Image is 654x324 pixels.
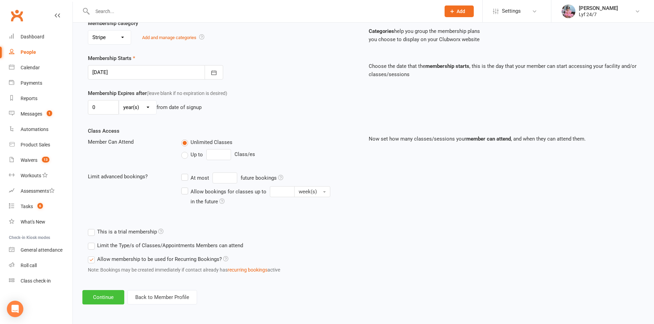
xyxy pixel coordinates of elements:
a: Clubworx [8,7,25,24]
span: 13 [42,157,49,163]
div: Dashboard [21,34,44,39]
a: Reports [9,91,72,106]
div: Member Can Attend [83,138,176,146]
img: thumb_image1747747990.png [562,4,575,18]
div: Lyf 24/7 [579,11,618,17]
div: Assessments [21,188,55,194]
strong: Categories [369,28,394,34]
button: Allow bookings for classes up to in the future [294,186,330,197]
div: Class/es [181,149,358,160]
div: Reports [21,96,37,101]
button: Back to Member Profile [127,290,197,304]
div: Open Intercom Messenger [7,301,23,317]
label: Limit the Type/s of Classes/Appointments Members can attend [88,241,243,250]
div: What's New [21,219,45,225]
a: Payments [9,75,72,91]
span: (leave blank if no expiration is desired) [147,91,227,96]
div: Payments [21,80,42,86]
div: Messages [21,111,42,117]
div: [PERSON_NAME] [579,5,618,11]
div: future bookings [241,174,283,182]
a: Waivers 13 [9,153,72,168]
p: help you group the membership plans you choose to display on your Clubworx website [369,27,639,44]
span: 1 [47,110,52,116]
a: People [9,45,72,60]
span: 6 [37,203,43,209]
div: Tasks [21,204,33,209]
div: Product Sales [21,142,50,147]
span: week(s) [299,189,317,195]
span: Settings [502,3,521,19]
a: Tasks 6 [9,199,72,214]
label: Allow membership to be used for Recurring Bookings? [88,255,228,263]
div: At most [191,174,209,182]
div: General attendance [21,247,62,253]
div: Automations [21,127,48,132]
div: Roll call [21,263,37,268]
a: Assessments [9,183,72,199]
div: People [21,49,36,55]
p: Choose the date that the , this is the day that your member can start accessing your facility and... [369,62,639,79]
label: Membership Starts [88,54,135,62]
a: Product Sales [9,137,72,153]
input: Allow bookings for classes up to week(s) in the future [270,186,295,197]
label: This is a trial membership [88,228,163,236]
div: from date of signup [157,103,202,111]
a: General attendance kiosk mode [9,242,72,258]
span: Unlimited Classes [191,138,232,145]
input: Search... [90,7,436,16]
a: Roll call [9,258,72,273]
div: Workouts [21,173,41,178]
div: Limit advanced bookings? [83,172,176,181]
label: Membership category [88,19,138,27]
input: At mostfuture bookings [213,172,237,183]
div: Note: Bookings may be created immediately if contact already has active [88,266,498,274]
div: Waivers [21,157,37,163]
div: Class check-in [21,278,51,284]
a: Automations [9,122,72,137]
span: Up to [191,151,203,158]
a: Add and manage categories [142,35,196,40]
a: Calendar [9,60,72,75]
a: Class kiosk mode [9,273,72,289]
div: Calendar [21,65,40,70]
a: Messages 1 [9,106,72,122]
div: in the future [191,197,225,206]
button: Continue [82,290,124,304]
strong: membership starts [425,63,469,69]
div: Allow bookings for classes up to [191,188,266,196]
strong: member can attend [466,136,511,142]
span: Add [457,9,465,14]
button: Add [445,5,474,17]
button: recurring bookings [228,266,267,274]
p: Now set how many classes/sessions your , and when they can attend them. [369,135,639,143]
label: Membership Expires after [88,89,227,97]
a: Workouts [9,168,72,183]
a: What's New [9,214,72,230]
a: Dashboard [9,29,72,45]
label: Class Access [88,127,119,135]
